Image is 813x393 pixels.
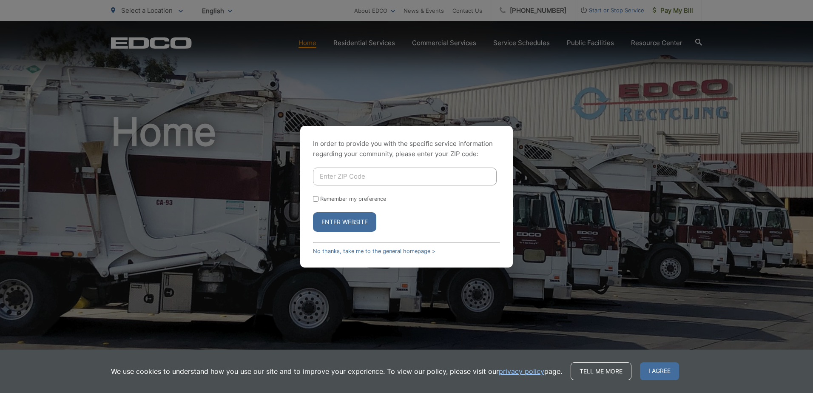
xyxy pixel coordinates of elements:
p: In order to provide you with the specific service information regarding your community, please en... [313,139,500,159]
input: Enter ZIP Code [313,168,497,185]
button: Enter Website [313,212,376,232]
a: Tell me more [571,362,631,380]
p: We use cookies to understand how you use our site and to improve your experience. To view our pol... [111,366,562,376]
label: Remember my preference [320,196,386,202]
a: privacy policy [499,366,544,376]
a: No thanks, take me to the general homepage > [313,248,435,254]
span: I agree [640,362,679,380]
